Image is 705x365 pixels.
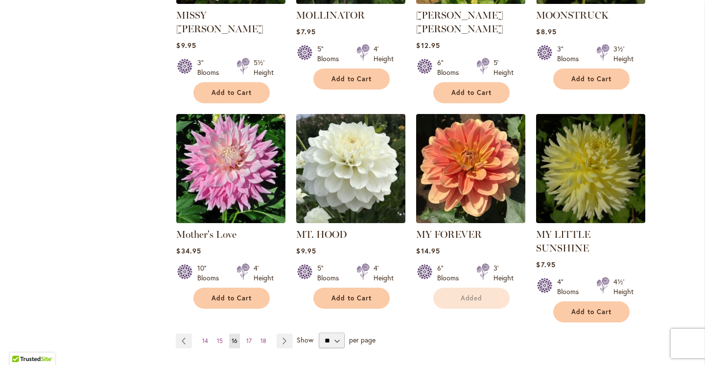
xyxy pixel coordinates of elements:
[416,216,525,225] a: MY FOREVER
[374,263,394,283] div: 4' Height
[536,228,590,254] a: MY LITTLE SUNSHINE
[254,263,274,283] div: 4' Height
[211,294,252,302] span: Add to Cart
[296,114,405,223] img: MT. HOOD
[296,216,405,225] a: MT. HOOD
[331,294,372,302] span: Add to Cart
[193,288,270,309] button: Add to Cart
[349,335,376,344] span: per page
[200,334,211,348] a: 14
[493,263,514,283] div: 3' Height
[214,334,225,348] a: 15
[7,330,35,358] iframe: Launch Accessibility Center
[197,263,225,283] div: 10" Blooms
[613,44,634,64] div: 3½' Height
[374,44,394,64] div: 4' Height
[176,228,236,240] a: Mother's Love
[416,9,503,35] a: [PERSON_NAME] [PERSON_NAME]
[437,263,465,283] div: 6" Blooms
[296,246,316,255] span: $9.95
[211,89,252,97] span: Add to Cart
[557,277,585,297] div: 4" Blooms
[317,263,345,283] div: 5" Blooms
[536,114,645,223] img: MY LITTLE SUNSHINE
[176,246,201,255] span: $34.95
[553,68,630,90] button: Add to Cart
[176,9,263,35] a: MISSY [PERSON_NAME]
[416,228,482,240] a: MY FOREVER
[313,288,390,309] button: Add to Cart
[254,58,274,77] div: 5½' Height
[296,27,315,36] span: $7.95
[536,27,556,36] span: $8.95
[571,75,611,83] span: Add to Cart
[433,82,510,103] button: Add to Cart
[202,337,208,344] span: 14
[451,89,492,97] span: Add to Cart
[416,246,440,255] span: $14.95
[437,58,465,77] div: 6" Blooms
[197,58,225,77] div: 3" Blooms
[553,301,630,322] button: Add to Cart
[331,75,372,83] span: Add to Cart
[493,58,514,77] div: 5' Height
[317,44,345,64] div: 5" Blooms
[313,68,390,90] button: Add to Cart
[296,9,365,21] a: MOLLINATOR
[232,337,237,344] span: 16
[571,308,611,316] span: Add to Cart
[246,337,252,344] span: 17
[176,216,285,225] a: Mother's Love
[416,41,440,50] span: $12.95
[176,114,285,223] img: Mother's Love
[536,9,609,21] a: MOONSTRUCK
[260,337,266,344] span: 18
[416,114,525,223] img: MY FOREVER
[244,334,254,348] a: 17
[217,337,223,344] span: 15
[193,82,270,103] button: Add to Cart
[536,260,555,269] span: $7.95
[536,216,645,225] a: MY LITTLE SUNSHINE
[296,228,347,240] a: MT. HOOD
[297,335,313,344] span: Show
[613,277,634,297] div: 4½' Height
[176,41,196,50] span: $9.95
[557,44,585,64] div: 3" Blooms
[258,334,269,348] a: 18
